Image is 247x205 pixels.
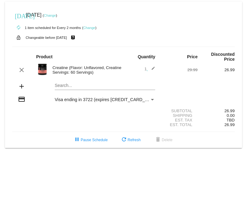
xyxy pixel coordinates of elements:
[224,122,235,127] span: 26.99
[73,136,81,144] mat-icon: pause
[69,34,77,42] mat-icon: live_help
[211,52,235,62] strong: Discounted Price
[44,14,56,17] a: Change
[36,54,53,59] strong: Product
[15,34,22,42] mat-icon: lock_open
[160,68,198,72] div: 29.99
[154,138,172,142] span: Delete
[187,54,198,59] strong: Price
[138,54,155,59] strong: Quantity
[198,68,235,72] div: 26.99
[15,12,22,19] mat-icon: [DATE]
[144,67,155,71] span: 1
[55,83,155,88] input: Search...
[55,97,155,102] mat-select: Payment Method
[227,118,235,122] span: TBD
[160,122,198,127] div: Est. Total
[18,66,25,74] mat-icon: clear
[120,136,128,144] mat-icon: refresh
[18,96,25,103] mat-icon: credit_card
[18,83,25,90] mat-icon: add
[49,65,124,75] div: Creatine (Flavor: Unflavored, Creatine Servings: 60 Servings)
[55,97,158,102] span: Visa ending in 3722 (expires [CREDIT_CARD_DATA])
[154,136,162,144] mat-icon: delete
[227,113,235,118] span: 0.00
[68,134,113,146] button: Pause Schedule
[36,63,49,76] img: Image-1-Carousel-Creatine-60S-1000x1000-Transp.png
[148,66,155,74] mat-icon: edit
[73,138,108,142] span: Pause Schedule
[83,26,95,30] a: Change
[15,24,22,31] mat-icon: autorenew
[82,26,96,30] small: ( )
[149,134,177,146] button: Delete
[43,14,57,17] small: ( )
[160,109,198,113] div: Subtotal
[120,138,141,142] span: Refresh
[12,26,81,30] small: 1 item scheduled for Every 2 months
[198,109,235,113] div: 26.99
[115,134,146,146] button: Refresh
[160,113,198,118] div: Shipping
[26,36,67,39] small: Changeable before [DATE]
[160,118,198,122] div: Est. Tax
